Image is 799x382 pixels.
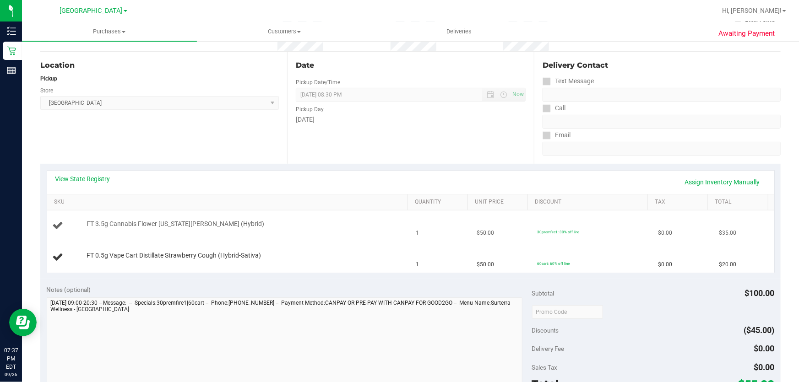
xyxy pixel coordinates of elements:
span: 1 [416,260,419,269]
span: $0.00 [754,344,775,353]
a: SKU [54,199,404,206]
strong: Pickup [40,75,57,82]
input: Format: (999) 999-9999 [543,115,781,129]
span: Subtotal [532,290,554,297]
span: ($45.00) [744,325,775,335]
span: Delivery Fee [532,345,565,352]
p: 07:37 PM EDT [4,346,18,371]
inline-svg: Inventory [7,27,16,36]
span: Deliveries [434,27,484,36]
p: 09/26 [4,371,18,378]
input: Promo Code [532,305,603,319]
span: Awaiting Payment [719,28,775,39]
a: View State Registry [55,174,110,183]
span: Sales Tax [532,364,558,371]
inline-svg: Retail [7,46,16,55]
span: Discounts [532,322,559,339]
a: Assign Inventory Manually [679,174,766,190]
inline-svg: Reports [7,66,16,75]
span: Hi, [PERSON_NAME]! [722,7,782,14]
span: 30premfire1: 30% off line [537,230,579,234]
iframe: Resource center [9,309,37,336]
span: $35.00 [719,229,736,237]
label: Pickup Date/Time [296,78,340,86]
a: Total [715,199,765,206]
label: Text Message [543,75,594,88]
div: Location [40,60,279,71]
span: [GEOGRAPHIC_DATA] [60,7,123,15]
span: $20.00 [719,260,736,269]
span: Customers [197,27,371,36]
a: Deliveries [372,22,547,41]
span: $0.00 [658,229,673,237]
span: $0.00 [754,362,775,372]
a: Customers [197,22,372,41]
a: Unit Price [475,199,524,206]
span: 1 [416,229,419,237]
label: Email [543,129,571,142]
span: $100.00 [745,288,775,298]
span: Purchases [22,27,197,36]
input: Format: (999) 999-9999 [543,88,781,102]
div: [DATE] [296,115,526,124]
span: $0.00 [658,260,673,269]
span: $50.00 [477,229,494,237]
span: $50.00 [477,260,494,269]
span: 60cart: 60% off line [537,261,570,266]
span: FT 0.5g Vape Cart Distillate Strawberry Cough (Hybrid-Sativa) [87,251,261,260]
label: Store [40,86,53,95]
span: FT 3.5g Cannabis Flower [US_STATE][PERSON_NAME] (Hybrid) [87,220,264,228]
span: Notes (optional) [47,286,91,293]
a: Purchases [22,22,197,41]
a: Tax [655,199,705,206]
a: Quantity [415,199,464,206]
a: Discount [535,199,644,206]
div: Delivery Contact [543,60,781,71]
div: Date [296,60,526,71]
label: Call [543,102,565,115]
label: Pickup Day [296,105,324,113]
